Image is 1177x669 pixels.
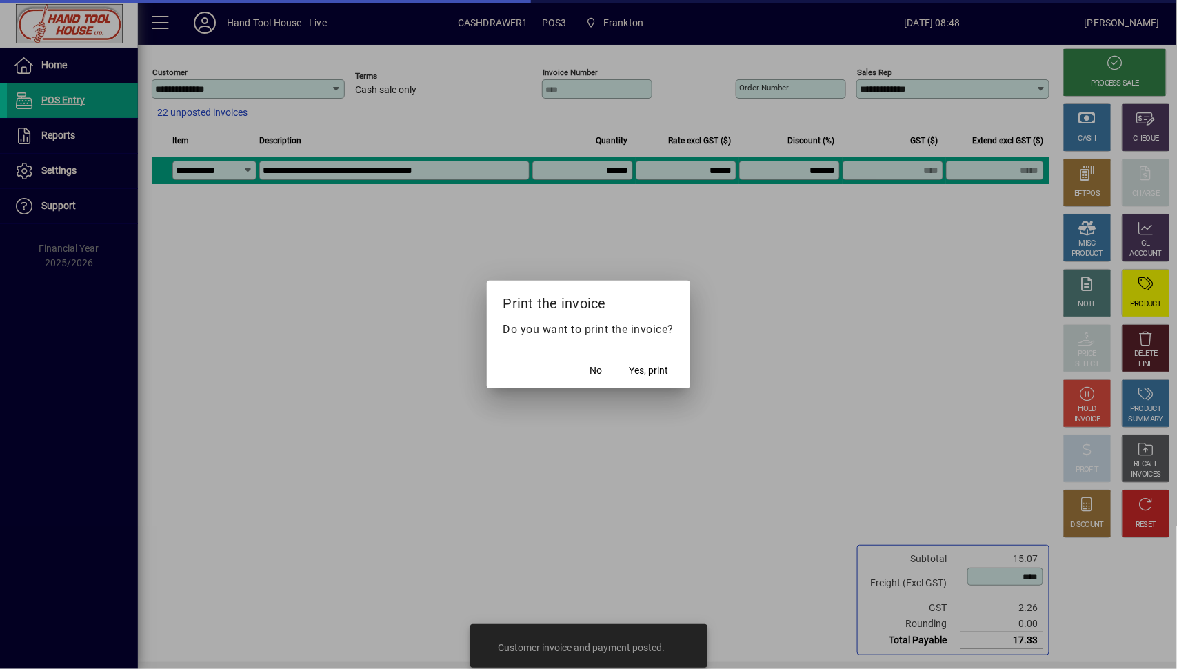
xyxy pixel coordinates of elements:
button: Yes, print [623,358,674,383]
h2: Print the invoice [487,281,691,321]
span: Yes, print [629,363,668,378]
button: No [574,358,618,383]
span: No [590,363,602,378]
p: Do you want to print the invoice? [503,321,674,338]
